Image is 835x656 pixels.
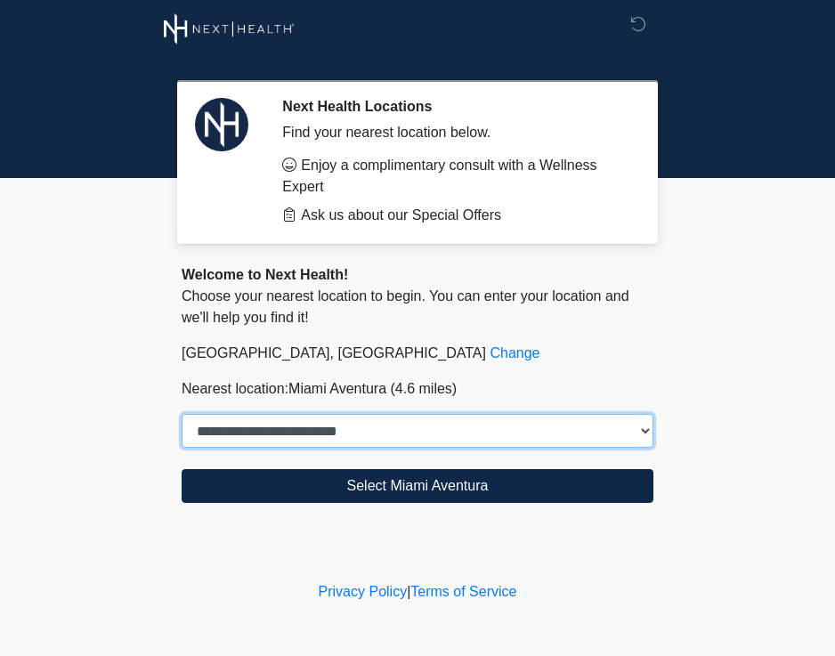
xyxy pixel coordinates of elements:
[407,584,410,599] a: |
[288,381,386,396] span: Miami Aventura
[182,345,486,360] span: [GEOGRAPHIC_DATA], [GEOGRAPHIC_DATA]
[410,584,516,599] a: Terms of Service
[182,264,653,286] div: Welcome to Next Health!
[282,122,627,143] div: Find your nearest location below.
[282,205,627,226] li: Ask us about our Special Offers
[182,288,629,325] span: Choose your nearest location to begin. You can enter your location and we'll help you find it!
[490,345,539,360] a: Change
[282,98,627,115] h2: Next Health Locations
[195,98,248,151] img: Agent Avatar
[319,584,408,599] a: Privacy Policy
[164,13,295,45] img: Next Health Wellness Logo
[282,155,627,198] li: Enjoy a complimentary consult with a Wellness Expert
[182,469,653,503] button: Select Miami Aventura
[182,378,653,400] p: Nearest location:
[391,381,458,396] span: (4.6 miles)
